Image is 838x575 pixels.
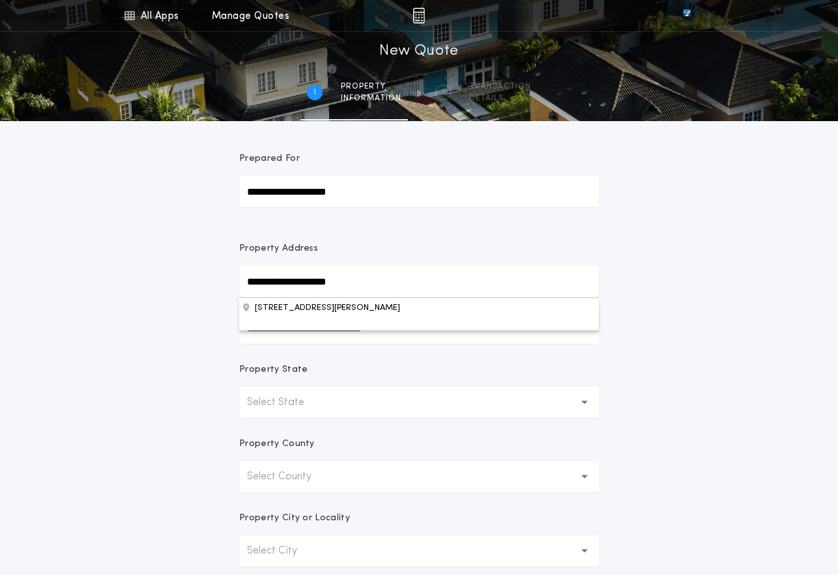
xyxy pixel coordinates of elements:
[469,93,531,104] span: details
[239,363,308,376] p: Property State
[239,387,599,418] button: Select State
[239,438,315,451] p: Property County
[239,242,599,255] p: Property Address
[341,93,401,104] span: information
[341,81,401,92] span: Property
[247,395,325,410] p: Select State
[247,469,332,484] p: Select County
[239,152,300,165] p: Prepared For
[239,535,599,567] button: Select City
[239,298,599,317] button: Property Address
[239,461,599,492] button: Select County
[469,81,531,92] span: Transaction
[379,41,459,62] h1: New Quote
[412,8,425,23] img: img
[239,512,350,525] p: Property City or Locality
[239,176,599,207] input: Prepared For
[247,543,318,559] p: Select City
[659,9,714,22] img: vs-icon
[441,87,446,98] h2: 2
[313,87,316,98] h2: 1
